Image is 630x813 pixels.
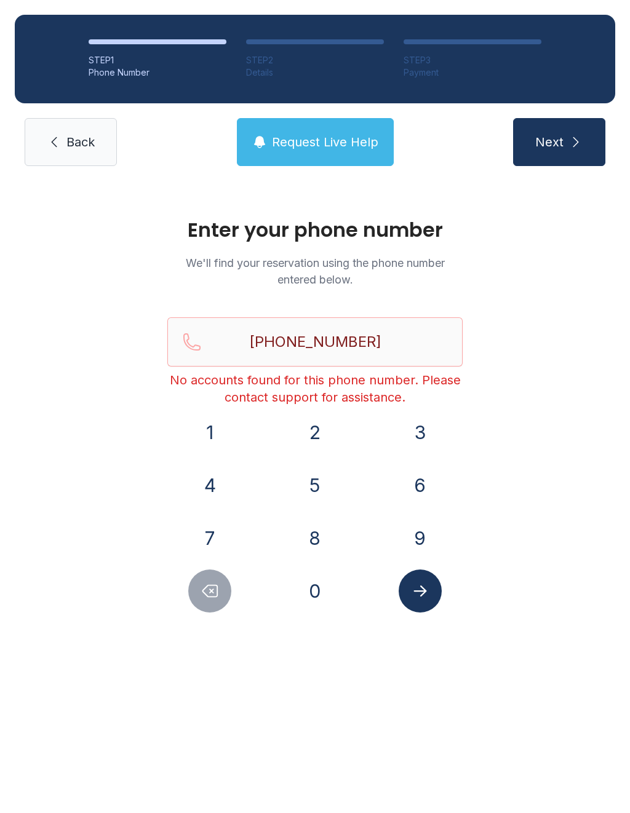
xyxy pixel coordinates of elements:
[66,133,95,151] span: Back
[246,54,384,66] div: STEP 2
[399,517,442,560] button: 9
[535,133,564,151] span: Next
[404,54,541,66] div: STEP 3
[188,464,231,507] button: 4
[167,317,463,367] input: Reservation phone number
[167,220,463,240] h1: Enter your phone number
[293,517,337,560] button: 8
[246,66,384,79] div: Details
[293,569,337,613] button: 0
[399,464,442,507] button: 6
[89,54,226,66] div: STEP 1
[399,411,442,454] button: 3
[293,411,337,454] button: 2
[188,517,231,560] button: 7
[167,371,463,406] div: No accounts found for this phone number. Please contact support for assistance.
[272,133,378,151] span: Request Live Help
[293,464,337,507] button: 5
[188,569,231,613] button: Delete number
[399,569,442,613] button: Submit lookup form
[89,66,226,79] div: Phone Number
[404,66,541,79] div: Payment
[188,411,231,454] button: 1
[167,255,463,288] p: We'll find your reservation using the phone number entered below.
